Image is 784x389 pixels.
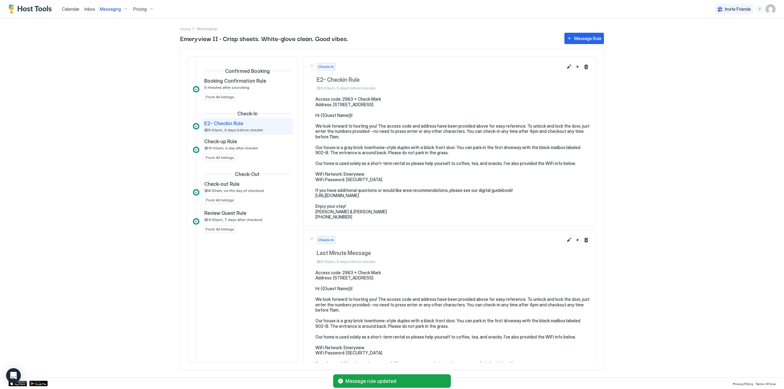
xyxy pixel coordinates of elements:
[62,6,80,12] a: Calendar
[204,128,263,132] span: @5:00pm, 3 days before checkin
[180,25,191,32] a: Home
[582,236,590,244] button: Delete message rule
[204,181,239,187] span: Check-out Rule
[85,6,95,12] a: Inbox
[204,146,258,150] span: @10:00am, a day after checkin
[317,86,563,90] span: @5:00pm, 3 days before checkin
[318,237,334,243] span: Check-In
[206,155,234,160] span: From All listings
[204,85,249,90] span: 5 minutes after a booking
[100,6,121,12] span: Messaging
[206,197,234,203] span: From All listings
[317,77,563,84] span: E2- Checkin Rule
[235,171,260,177] span: Check-Out
[574,35,601,42] div: Message Rule
[574,63,581,70] button: Pause Message Rule
[345,378,446,384] span: Message rule updated
[225,68,270,74] span: Confirmed Booking
[564,33,604,44] button: Message Rule
[237,110,258,117] span: Check-In
[204,120,243,126] span: E2- Checkin Rule
[204,188,264,193] span: @8:00am, on the day of checkout
[317,250,563,257] span: Last Minute Message
[317,259,563,264] span: @5:00pm, 3 days before checkin
[133,6,147,12] span: Pricing
[565,63,573,70] button: Edit message rule
[180,27,191,31] span: Home
[204,78,266,84] span: Booking Confirmation Rule
[766,4,775,14] div: User profile
[315,96,590,220] pre: Access code: 2983 + Check Mark Address: [STREET_ADDRESS] Hi {{Guest Name}}! We look forward to ho...
[180,34,558,43] span: Emeryview II · Crisp sheets. White-glove clean. Good vibes.
[303,57,596,97] button: Check-InE2- Checkin Rule@5:00pm, 3 days before checkinEdit message rulePause Message RuleDelete m...
[756,6,763,13] div: menu
[204,138,237,144] span: Check-up Rule
[574,236,581,244] button: Pause Message Rule
[582,63,590,70] button: Delete message rule
[725,6,751,12] span: Invite Friends
[204,217,262,222] span: @4:00pm, 7 days after checkout
[180,25,191,32] div: Breadcrumb
[204,210,246,216] span: Review Guest Rule
[9,5,55,14] a: Host Tools Logo
[303,96,596,226] section: Check-InE2- Checkin Rule@5:00pm, 3 days before checkinEdit message rulePause Message RuleDelete m...
[6,368,21,383] div: Open Intercom Messenger
[565,236,573,244] button: Edit message rule
[206,226,234,232] span: From All listings
[318,64,334,69] span: Check-In
[303,230,596,270] button: Check-InLast Minute Message@5:00pm, 3 days before checkinEdit message rulePause Message RuleDelet...
[206,94,234,100] span: From All listings
[197,26,217,31] span: Breadcrumb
